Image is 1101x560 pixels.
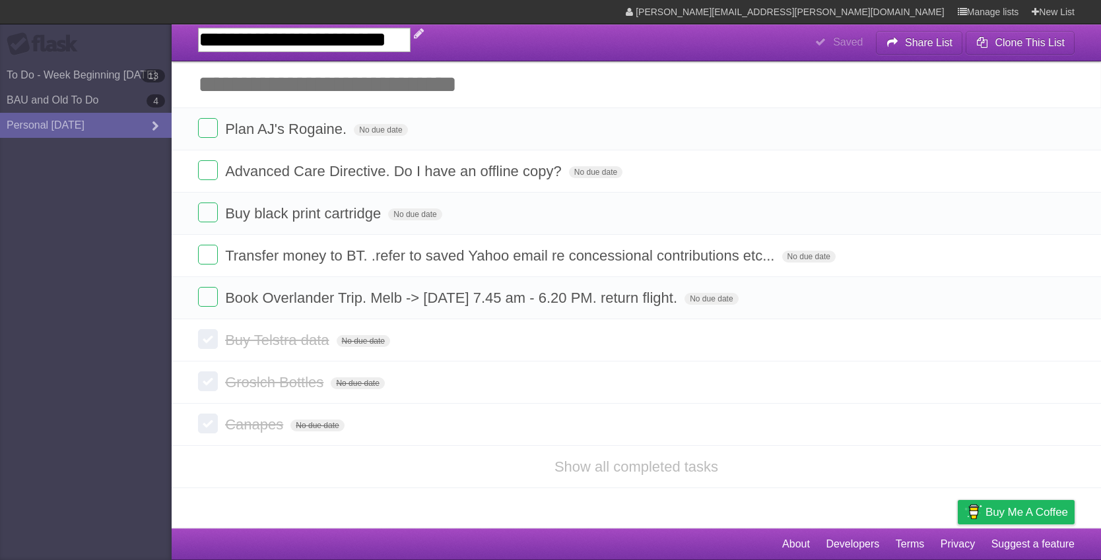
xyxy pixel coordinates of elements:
[198,245,218,264] label: Done
[331,377,384,389] span: No due date
[147,94,165,108] b: 4
[198,202,218,222] label: Done
[225,205,384,222] span: Buy black print cartridge
[684,293,738,305] span: No due date
[198,118,218,138] label: Done
[569,166,622,178] span: No due date
[782,532,810,557] a: About
[964,501,982,523] img: Buy me a coffee
[782,251,836,263] span: No due date
[290,420,344,431] span: No due date
[554,458,718,475] a: Show all completed tasks
[388,208,442,220] span: No due date
[225,121,350,137] span: Plan AJ's Rogaine.
[225,247,778,264] span: Transfer money to BT. .refer to saved Yahoo email re concessional contributions etc...
[826,532,879,557] a: Developers
[905,37,952,48] b: Share List
[995,37,1065,48] b: Clone This List
[225,163,565,179] span: Advanced Care Directive. Do I have an offline copy?
[225,374,327,390] span: Groslch Bottles
[876,31,963,55] button: Share List
[958,500,1075,524] a: Buy me a coffee
[198,287,218,307] label: Done
[225,416,286,433] span: Canapes
[7,32,86,56] div: Flask
[941,532,975,557] a: Privacy
[966,31,1075,55] button: Clone This List
[985,501,1068,524] span: Buy me a coffee
[198,371,218,391] label: Done
[198,329,218,349] label: Done
[833,36,863,47] b: Saved
[198,414,218,433] label: Done
[225,332,332,348] span: Buy Telstra data
[991,532,1075,557] a: Suggest a feature
[225,290,681,306] span: Book Overlander Trip. Melb -> [DATE] 7.45 am - 6.20 PM. return flight.
[354,124,407,136] span: No due date
[896,532,925,557] a: Terms
[198,160,218,180] label: Done
[337,335,390,347] span: No due date
[141,69,165,82] b: 13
